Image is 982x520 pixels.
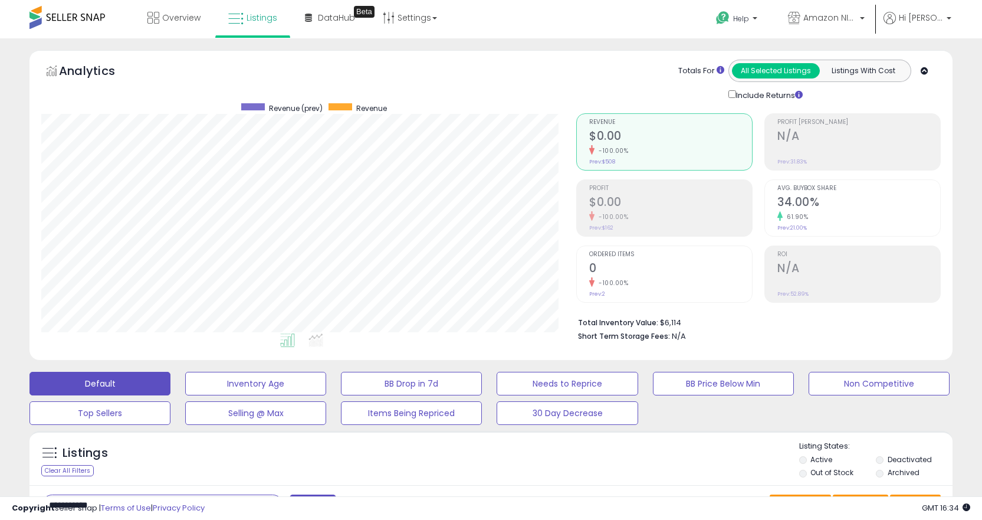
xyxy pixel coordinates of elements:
[589,261,752,277] h2: 0
[63,445,108,462] h5: Listings
[777,129,940,145] h2: N/A
[354,6,375,18] div: Tooltip anchor
[497,401,638,425] button: 30 Day Decrease
[595,212,628,221] small: -100.00%
[922,502,970,514] span: 2025-10-7 16:34 GMT
[589,251,752,258] span: Ordered Items
[810,467,853,478] label: Out of Stock
[12,503,205,514] div: seller snap | |
[356,103,387,113] span: Revenue
[341,401,482,425] button: Items Being Repriced
[783,212,808,221] small: 61.90%
[720,88,817,102] div: Include Returns
[589,195,752,211] h2: $0.00
[884,12,951,38] a: Hi [PERSON_NAME]
[247,12,277,24] span: Listings
[819,63,907,79] button: Listings With Cost
[589,129,752,145] h2: $0.00
[497,372,638,395] button: Needs to Reprice
[41,465,94,476] div: Clear All Filters
[589,224,613,231] small: Prev: $162
[653,372,794,395] button: BB Price Below Min
[595,146,628,155] small: -100.00%
[589,290,605,297] small: Prev: 2
[777,224,807,231] small: Prev: 21.00%
[12,502,55,514] strong: Copyright
[803,12,856,24] span: Amazon NINJA
[770,495,831,515] button: Save View
[890,495,941,515] button: Actions
[185,372,326,395] button: Inventory Age
[29,372,170,395] button: Default
[185,401,326,425] button: Selling @ Max
[589,158,615,165] small: Prev: $508
[318,12,355,24] span: DataHub
[162,12,201,24] span: Overview
[810,454,832,465] label: Active
[777,119,940,126] span: Profit [PERSON_NAME]
[672,331,686,342] span: N/A
[589,185,752,192] span: Profit
[578,318,658,328] b: Total Inventory Value:
[29,401,170,425] button: Top Sellers
[833,495,888,515] button: Columns
[777,261,940,277] h2: N/A
[732,63,820,79] button: All Selected Listings
[715,11,730,25] i: Get Help
[733,14,749,24] span: Help
[777,185,940,192] span: Avg. Buybox Share
[899,12,943,24] span: Hi [PERSON_NAME]
[269,103,323,113] span: Revenue (prev)
[809,372,950,395] button: Non Competitive
[678,66,724,77] div: Totals For
[777,195,940,211] h2: 34.00%
[290,495,336,515] button: Filters
[341,372,482,395] button: BB Drop in 7d
[888,454,932,465] label: Deactivated
[595,279,628,287] small: -100.00%
[777,251,940,258] span: ROI
[578,315,932,329] li: $6,114
[777,290,809,297] small: Prev: 52.89%
[799,441,953,452] p: Listing States:
[777,158,807,165] small: Prev: 31.83%
[589,119,752,126] span: Revenue
[888,467,919,478] label: Archived
[59,63,138,82] h5: Analytics
[707,2,769,38] a: Help
[578,331,670,341] b: Short Term Storage Fees:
